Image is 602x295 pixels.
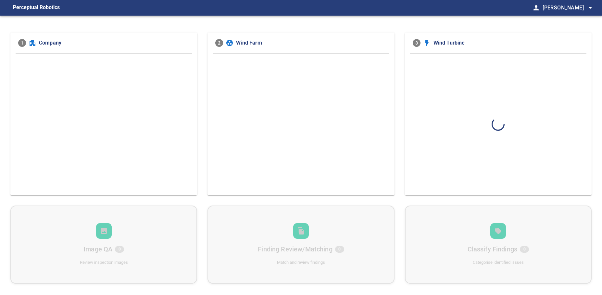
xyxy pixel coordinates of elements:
span: 1 [18,39,26,47]
span: person [532,4,540,12]
span: Company [39,39,189,47]
span: Wind Turbine [433,39,584,47]
button: [PERSON_NAME] [540,1,594,14]
figcaption: Perceptual Robotics [13,3,60,13]
span: [PERSON_NAME] [543,3,594,12]
span: 3 [413,39,420,47]
span: arrow_drop_down [586,4,594,12]
span: 2 [215,39,223,47]
span: Wind Farm [236,39,386,47]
